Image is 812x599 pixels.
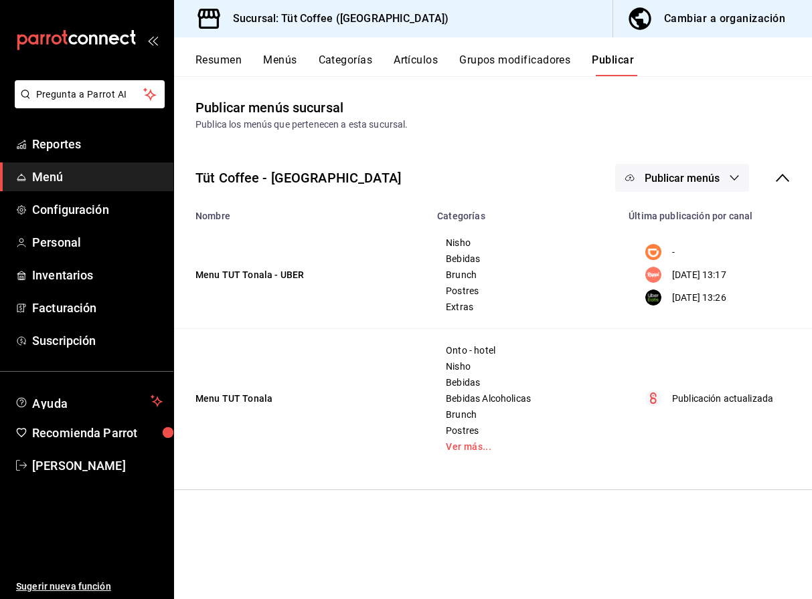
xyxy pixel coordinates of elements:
button: Artículos [394,53,438,76]
button: Pregunta a Parrot AI [15,80,165,108]
p: [DATE] 13:17 [672,268,726,282]
th: Nombre [174,203,429,221]
span: Postres [446,426,604,435]
span: Bebidas [446,254,604,263]
span: Brunch [446,270,604,279]
button: open_drawer_menu [147,35,158,45]
span: Menú [32,168,163,186]
h3: Sucursal: Tüt Coffee ([GEOGRAPHIC_DATA]) [222,11,449,27]
button: Resumen [195,53,242,76]
p: [DATE] 13:26 [672,291,726,305]
th: Última publicación por canal [621,203,812,221]
span: Recomienda Parrot [32,424,163,442]
span: [PERSON_NAME] [32,457,163,475]
span: Pregunta a Parrot AI [36,88,144,102]
span: Extras [446,302,604,312]
span: Facturación [32,299,163,317]
p: - [672,245,675,259]
a: Pregunta a Parrot AI [9,97,165,111]
td: Menu TUT Tonala [174,329,429,469]
table: menu maker table for brand [174,203,812,468]
div: navigation tabs [195,53,812,76]
button: Publicar menús [615,164,749,192]
div: Tüt Coffee - [GEOGRAPHIC_DATA] [195,168,401,188]
td: Menu TUT Tonala - UBER [174,221,429,329]
div: Publica los menús que pertenecen a esta sucursal. [195,118,791,132]
button: Categorías [319,53,373,76]
span: Suscripción [32,332,163,350]
span: Bebidas Alcoholicas [446,394,604,403]
span: Sugerir nueva función [16,580,163,594]
span: Inventarios [32,266,163,284]
span: Brunch [446,410,604,419]
span: Nisho [446,238,604,247]
div: Publicar menús sucursal [195,98,343,118]
th: Categorías [429,203,621,221]
span: Reportes [32,135,163,153]
div: Cambiar a organización [664,9,785,28]
button: Grupos modificadores [459,53,570,76]
p: Publicación actualizada [672,392,773,406]
span: Personal [32,233,163,251]
span: Publicar menús [645,172,720,185]
span: Postres [446,286,604,295]
span: Onto - hotel [446,346,604,355]
span: Configuración [32,201,163,219]
button: Publicar [592,53,634,76]
span: Nisho [446,362,604,371]
span: Ayuda [32,393,145,409]
button: Menús [263,53,297,76]
a: Ver más... [446,442,604,451]
span: Bebidas [446,378,604,387]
